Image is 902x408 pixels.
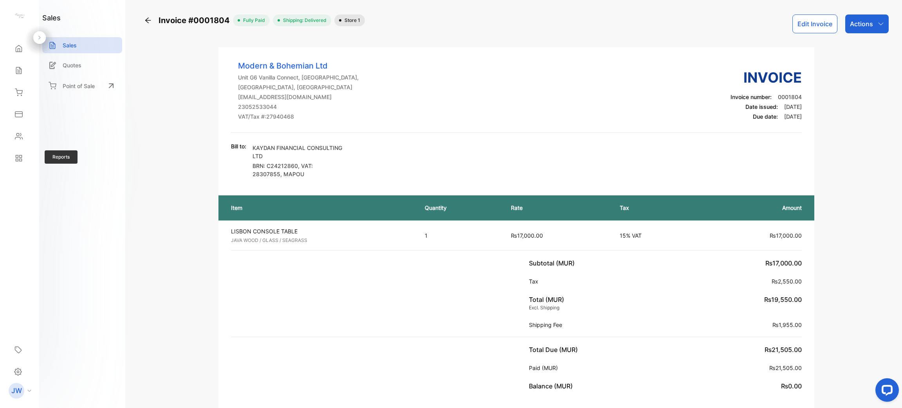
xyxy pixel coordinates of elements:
p: KAYDAN FINANCIAL CONSULTING LTD [253,144,343,160]
button: Edit Invoice [792,14,837,33]
span: Date issued: [745,103,778,110]
p: Sales [63,41,77,49]
p: Paid (MUR) [529,364,561,372]
iframe: LiveChat chat widget [869,375,902,408]
p: VAT/Tax #: 27940468 [238,112,359,121]
span: 0001804 [778,94,802,100]
p: [GEOGRAPHIC_DATA], [GEOGRAPHIC_DATA] [238,83,359,91]
h1: sales [42,13,61,23]
p: JAVA WOOD / GLASS / SEAGRASS [231,237,411,244]
span: ₨2,550.00 [772,278,802,285]
span: Invoice #0001804 [159,14,233,26]
span: Shipping: Delivered [280,17,327,24]
p: Shipping Fee [529,321,565,329]
span: ₨17,000.00 [770,232,802,239]
p: Total Due (MUR) [529,345,581,354]
p: Modern & Bohemian Ltd [238,60,359,72]
p: Tax [620,204,690,212]
span: ₨17,000.00 [511,232,543,239]
p: Bill to: [231,142,246,150]
span: ₨1,955.00 [772,321,802,328]
p: 1 [425,231,495,240]
h3: Invoice [731,67,802,88]
span: ₨19,550.00 [764,296,802,303]
span: ₨21,505.00 [769,365,802,371]
p: Excl. Shipping [529,304,564,311]
span: ₨0.00 [781,382,802,390]
p: 15% VAT [620,231,690,240]
p: Quantity [425,204,495,212]
span: , MAPOU [280,171,304,177]
span: Reports [45,150,78,164]
p: Actions [850,19,873,29]
span: ₨17,000.00 [765,259,802,267]
img: logo [14,10,25,22]
p: Balance (MUR) [529,381,576,391]
p: Item [231,204,409,212]
a: Sales [42,37,122,53]
span: fully paid [240,17,265,24]
p: Subtotal (MUR) [529,258,578,268]
p: Total (MUR) [529,295,564,304]
span: Due date: [753,113,778,120]
p: Tax [529,277,541,285]
span: BRN: C24212860 [253,162,298,169]
p: [EMAIL_ADDRESS][DOMAIN_NAME] [238,93,359,101]
p: JW [11,386,22,396]
span: Store 1 [341,17,360,24]
p: Amount [706,204,802,212]
a: Point of Sale [42,77,122,94]
p: LISBON CONSOLE TABLE [231,227,411,235]
button: Actions [845,14,889,33]
p: Rate [511,204,604,212]
a: Quotes [42,57,122,73]
span: [DATE] [784,103,802,110]
p: Unit G6 Vanilla Connect, [GEOGRAPHIC_DATA], [238,73,359,81]
span: ₨21,505.00 [765,346,802,354]
span: [DATE] [784,113,802,120]
span: Invoice number: [731,94,772,100]
p: 23052533044 [238,103,359,111]
p: Quotes [63,61,81,69]
p: Point of Sale [63,82,95,90]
